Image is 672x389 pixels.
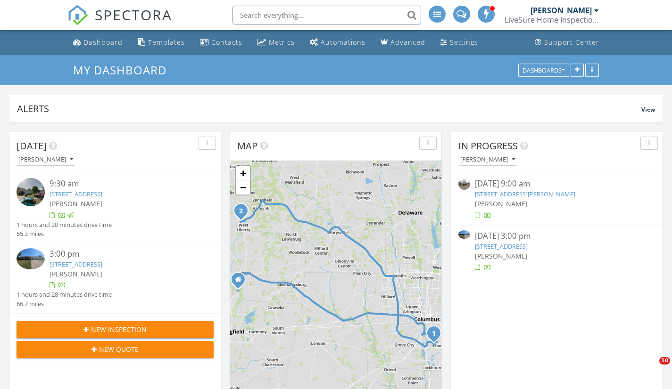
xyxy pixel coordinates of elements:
a: Automations (Advanced) [306,34,369,51]
div: 4121 S. US HIGHWAY 68, Urbana OH 43078 [238,279,244,285]
div: Contacts [211,38,242,47]
a: Advanced [377,34,429,51]
span: New Inspection [91,324,147,334]
a: [STREET_ADDRESS] [475,242,528,251]
a: [DATE] 9:00 am [STREET_ADDRESS][PERSON_NAME] [PERSON_NAME] [458,178,655,220]
a: Zoom in [236,166,250,180]
a: Templates [134,34,189,51]
span: [PERSON_NAME] [50,269,102,278]
div: [PERSON_NAME] [18,156,73,163]
button: [PERSON_NAME] [458,154,517,166]
div: Dashboards [523,67,565,73]
img: streetview [17,178,45,206]
a: SPECTORA [67,13,172,32]
div: [DATE] 3:00 pm [475,230,639,242]
span: [PERSON_NAME] [50,199,102,208]
a: [STREET_ADDRESS] [50,190,102,198]
button: Dashboards [518,64,569,77]
a: [STREET_ADDRESS][PERSON_NAME] [475,190,575,198]
img: streetview [458,178,470,190]
div: Alerts [17,102,641,115]
span: SPECTORA [95,5,172,24]
a: Contacts [196,34,246,51]
span: [PERSON_NAME] [475,251,528,260]
div: 3:00 pm [50,248,198,260]
a: [DATE] 3:00 pm [STREET_ADDRESS] [PERSON_NAME] [458,230,655,272]
input: Search everything... [232,6,421,24]
img: The Best Home Inspection Software - Spectora [67,5,88,25]
a: Settings [437,34,482,51]
div: LiveSure Home Inspections [505,15,599,24]
span: In Progress [458,139,518,152]
div: 6573 South St, West Liberty, OH 43357 [241,211,247,216]
button: [PERSON_NAME] [17,154,75,166]
div: Dashboard [83,38,123,47]
div: 55.3 miles [17,229,112,238]
span: [PERSON_NAME] [475,199,528,208]
div: Templates [148,38,185,47]
a: My Dashboard [73,62,174,78]
a: 9:30 am [STREET_ADDRESS] [PERSON_NAME] 1 hours and 20 minutes drive time 55.3 miles [17,178,214,238]
div: Metrics [269,38,295,47]
span: View [641,105,655,113]
a: Metrics [254,34,299,51]
div: [PERSON_NAME] [460,156,515,163]
div: Advanced [390,38,425,47]
span: New Quote [99,344,139,354]
span: [DATE] [17,139,47,152]
span: Map [237,139,257,152]
div: Settings [450,38,478,47]
img: 9349195%2Freports%2Fa2465aea-6ac8-41b6-9f3c-b35d68b14d8c%2Fcover_photos%2FFlGNl3Z6EeXSMVT6hLVV%2F... [17,248,45,269]
a: 3:00 pm [STREET_ADDRESS] [PERSON_NAME] 1 hours and 28 minutes drive time 66.7 miles [17,248,214,308]
i: 2 [239,208,243,215]
div: 1 hours and 28 minutes drive time [17,290,112,299]
a: Zoom out [236,180,250,194]
iframe: Intercom live chat [640,357,663,380]
div: Support Center [544,38,599,47]
button: New Inspection [17,321,214,338]
div: [DATE] 9:00 am [475,178,639,190]
div: [PERSON_NAME] [531,6,592,15]
a: Support Center [531,34,603,51]
div: Automations [321,38,365,47]
div: 1 hours and 20 minutes drive time [17,220,112,229]
a: [STREET_ADDRESS] [50,260,102,268]
div: 66.7 miles [17,300,112,308]
span: 10 [659,357,670,365]
div: 1021 Lavender Ln, Columbus, OH 43207 [434,333,440,339]
img: 9349195%2Freports%2Fa2465aea-6ac8-41b6-9f3c-b35d68b14d8c%2Fcover_photos%2FFlGNl3Z6EeXSMVT6hLVV%2F... [458,230,470,239]
div: 9:30 am [50,178,198,190]
i: 1 [432,331,436,337]
button: New Quote [17,341,214,358]
a: Dashboard [69,34,126,51]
